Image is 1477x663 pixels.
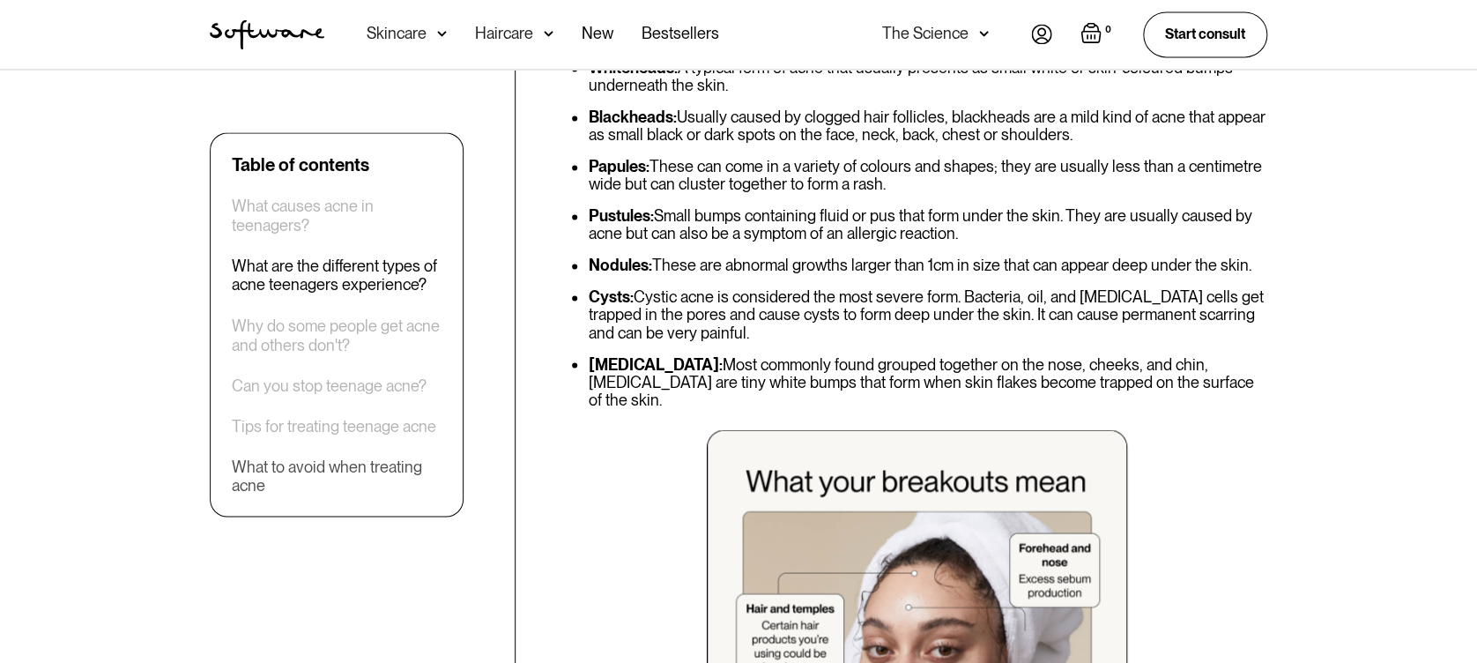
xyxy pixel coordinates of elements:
img: arrow down [544,25,553,42]
a: What causes acne in teenagers? [232,197,442,235]
a: Can you stop teenage acne? [232,376,427,395]
div: The Science [882,25,969,42]
strong: Papules: [588,157,649,175]
div: 0 [1102,22,1115,38]
strong: Nodules: [588,256,651,274]
a: Why do some people get acne and others don't? [232,316,442,354]
div: Table of contents [232,154,369,175]
a: Open empty cart [1080,22,1115,47]
div: Haircare [475,25,533,42]
img: arrow down [979,25,989,42]
li: Cystic acne is considered the most severe form. Bacteria, oil, and [MEDICAL_DATA] cells get trapp... [588,288,1267,341]
a: Start consult [1143,11,1267,56]
a: home [210,19,324,49]
li: These can come in a variety of colours and shapes; they are usually less than a centimetre wide b... [588,158,1267,193]
li: Small bumps containing fluid or pus that form under the skin. They are usually caused by acne but... [588,207,1267,242]
a: What to avoid when treating acne [232,457,442,495]
strong: Pustules: [588,206,653,225]
div: Skincare [367,25,427,42]
a: What are the different types of acne teenagers experience? [232,257,442,294]
li: A typical form of acne that usually presents as small white or skin-coloured bumps underneath the... [588,59,1267,94]
img: arrow down [437,25,447,42]
strong: Blackheads: [588,108,676,126]
strong: [MEDICAL_DATA]: [588,354,722,373]
li: Usually caused by clogged hair follicles, blackheads are a mild kind of acne that appear as small... [588,108,1267,144]
li: These are abnormal growths larger than 1cm in size that can appear deep under the skin. [588,257,1267,274]
strong: Cysts: [588,287,633,306]
a: Tips for treating teenage acne [232,416,436,436]
li: Most commonly found grouped together on the nose, cheeks, and chin, [MEDICAL_DATA] are tiny white... [588,355,1267,408]
img: Software Logo [210,19,324,49]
